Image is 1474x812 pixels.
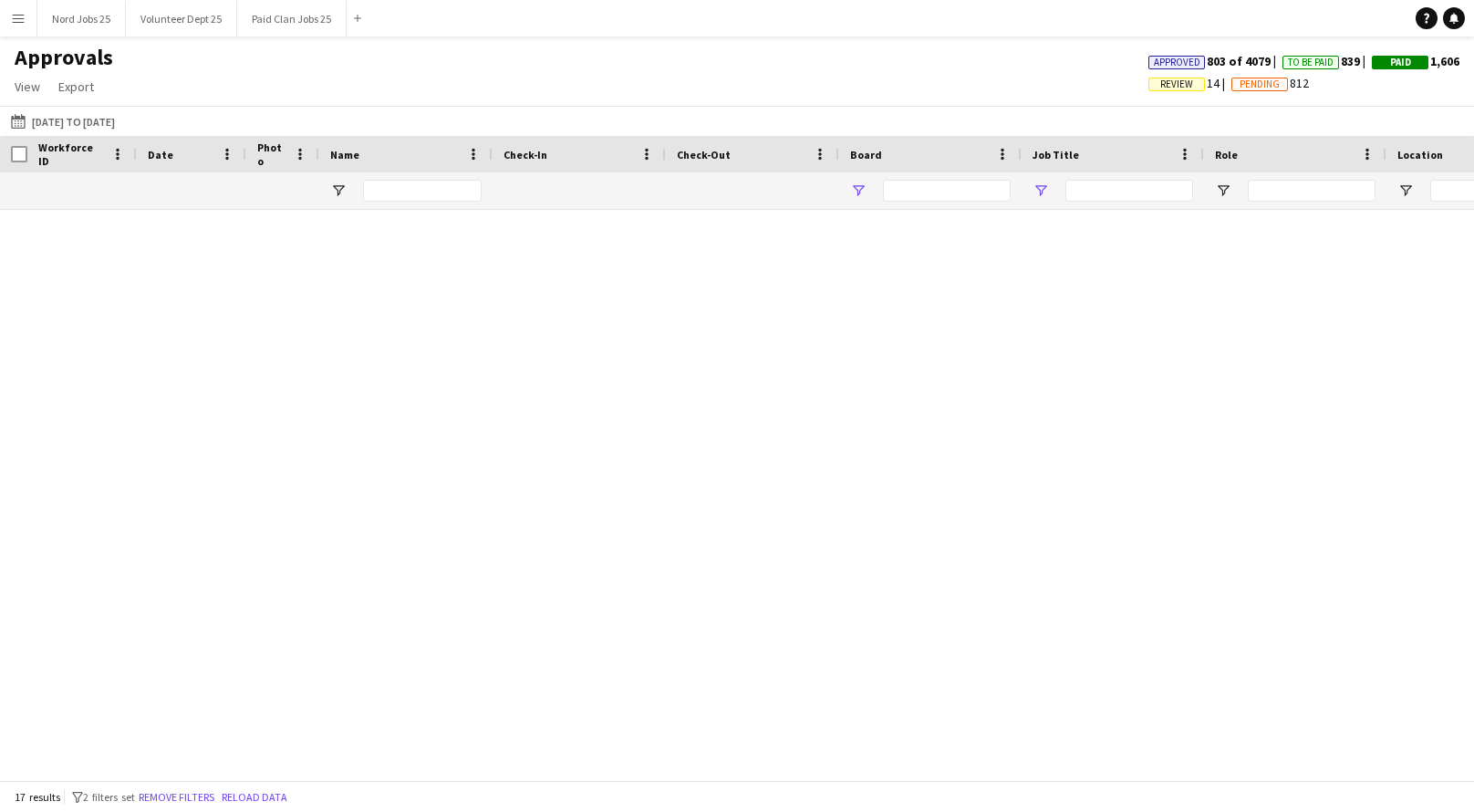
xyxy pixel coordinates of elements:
[135,787,218,807] button: Remove filters
[330,182,347,199] button: Open Filter Menu
[330,148,359,161] span: Name
[1282,53,1372,69] span: 839
[1033,148,1079,161] span: Job Title
[1397,182,1414,199] button: Open Filter Menu
[677,148,731,161] span: Check-Out
[237,1,347,36] button: Paid Clan Jobs 25
[1397,148,1443,161] span: Location
[850,148,882,161] span: Board
[148,148,173,161] span: Date
[1148,53,1282,69] span: 803 of 4079
[1240,78,1280,90] span: Pending
[7,75,47,99] a: View
[1215,148,1238,161] span: Role
[850,182,867,199] button: Open Filter Menu
[1215,182,1231,199] button: Open Filter Menu
[1160,78,1193,90] span: Review
[1288,57,1334,68] span: To Be Paid
[1390,57,1411,68] span: Paid
[83,790,135,804] span: 2 filters set
[1248,180,1375,202] input: Role Filter Input
[503,148,547,161] span: Check-In
[126,1,237,36] button: Volunteer Dept 25
[1033,182,1049,199] button: Open Filter Menu
[51,75,101,99] a: Export
[37,1,126,36] button: Nord Jobs 25
[1231,75,1309,91] span: 812
[363,180,482,202] input: Name Filter Input
[1372,53,1459,69] span: 1,606
[257,141,286,168] span: Photo
[15,78,40,95] span: View
[58,78,94,95] span: Export
[7,110,119,132] button: [DATE] to [DATE]
[218,787,291,807] button: Reload data
[1154,57,1200,68] span: Approved
[38,141,104,168] span: Workforce ID
[1148,75,1231,91] span: 14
